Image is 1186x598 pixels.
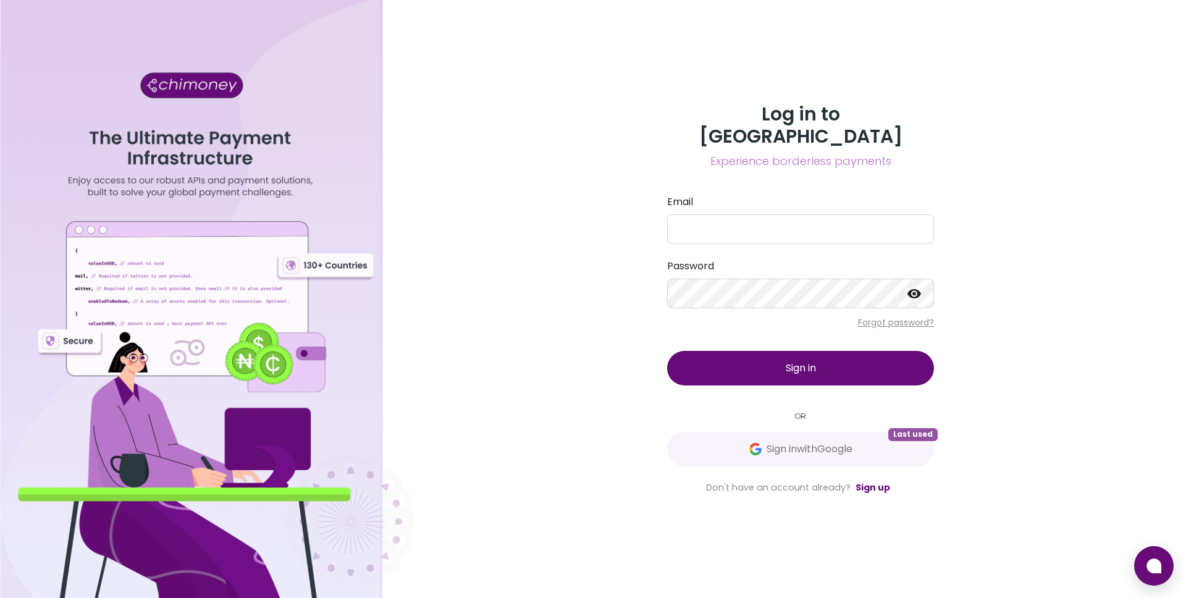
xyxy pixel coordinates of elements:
button: Open chat window [1134,546,1174,586]
p: Forgot password? [667,316,934,329]
label: Email [667,195,934,209]
label: Password [667,259,934,274]
img: Google [749,443,762,455]
small: OR [667,410,934,422]
button: Sign in [667,351,934,385]
a: Sign up [856,481,890,494]
span: Don't have an account already? [706,481,851,494]
span: Sign in [786,361,816,375]
span: Sign in with Google [767,442,852,457]
span: Experience borderless payments [667,153,934,170]
h3: Log in to [GEOGRAPHIC_DATA] [667,103,934,148]
span: Last used [888,428,938,440]
button: GoogleSign inwithGoogleLast used [667,432,934,466]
